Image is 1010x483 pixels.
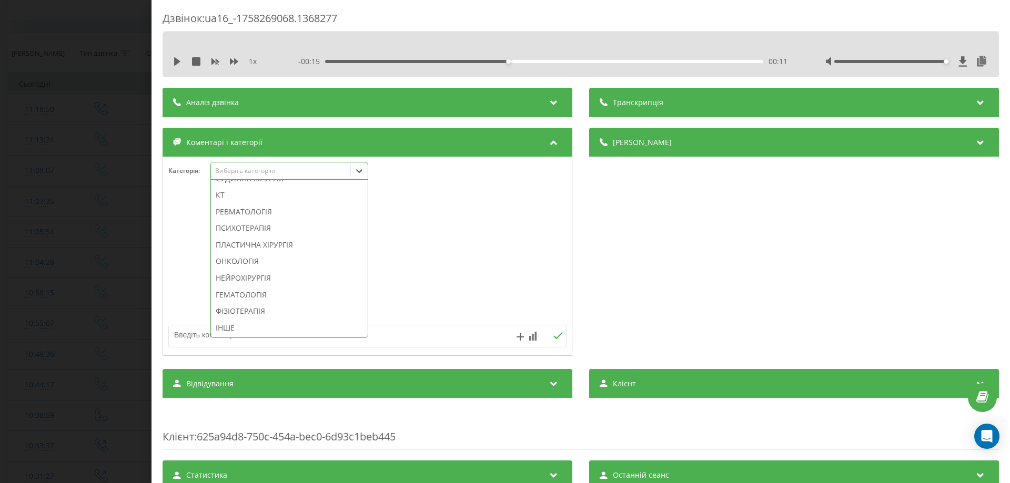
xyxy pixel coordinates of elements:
div: НЕЙРОХІРУРГІЯ [211,270,368,286]
span: Коментарі і категорії [186,137,262,148]
div: ПСИХОТЕРАПІЯ [211,220,368,237]
span: [PERSON_NAME] [613,137,672,148]
div: Виберіть категорію [215,167,347,175]
div: Accessibility label [944,59,948,64]
span: Клієнт [613,378,636,389]
span: Аналіз дзвінка [186,97,239,108]
div: : 625a94d8-750c-454a-bec0-6d93c1beb445 [163,408,999,450]
div: ФІЗІОТЕРАПІЯ [211,303,368,320]
div: ПЛАСТИЧНА ХІРУРГІЯ [211,237,368,253]
span: Транскрипція [613,97,663,108]
span: - 00:15 [298,56,325,67]
div: ІНШЕ [211,320,368,336]
h4: Категорія : [168,167,210,174]
div: Accessibility label [506,59,510,64]
span: 1 x [249,56,257,67]
div: ОНКОЛОГІЯ [211,253,368,270]
div: КТ [211,187,368,203]
div: РЕВМАТОЛОГІЯ [211,203,368,220]
div: Open Intercom Messenger [974,424,999,449]
span: Відвідування [186,378,234,389]
span: Останній сеанс [613,470,669,480]
div: Дзвінок : ua16_-1758269068.1368277 [163,11,999,32]
span: 00:11 [769,56,787,67]
span: Статистика [186,470,227,480]
span: Клієнт [163,429,194,444]
div: ГЕМАТОЛОГІЯ [211,286,368,303]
